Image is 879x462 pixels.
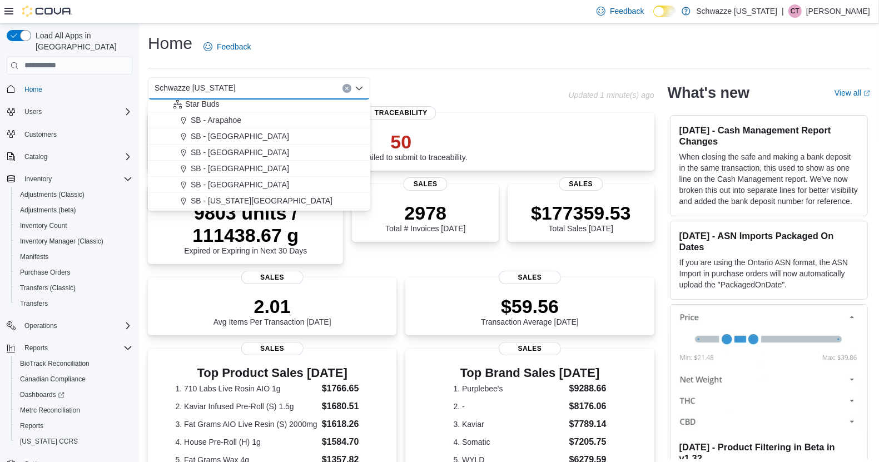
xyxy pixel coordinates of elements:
dt: 3. Fat Grams AIO Live Resin (S) 2000mg [176,419,317,430]
span: Inventory Manager (Classic) [16,235,132,248]
button: Inventory Count [11,218,137,234]
dd: $1680.51 [322,400,369,413]
button: Star Buds [148,96,370,112]
span: Inventory Count [16,219,132,232]
button: Customers [2,126,137,142]
dd: $8176.06 [569,400,607,413]
span: Reports [16,419,132,433]
button: Users [20,105,46,118]
span: Metrc Reconciliation [20,406,80,415]
dt: 3. Kaviar [454,419,565,430]
span: Star Buds [185,98,219,110]
button: SB - [GEOGRAPHIC_DATA] [148,161,370,177]
span: Home [20,82,132,96]
span: Load All Apps in [GEOGRAPHIC_DATA] [31,30,132,52]
dt: 4. Somatic [454,436,565,448]
h1: Home [148,32,192,54]
p: When closing the safe and making a bank deposit in the same transaction, this used to show as one... [679,151,858,207]
div: Total Sales [DATE] [531,202,631,233]
span: Sales [559,177,603,191]
button: Adjustments (Classic) [11,187,137,202]
span: BioTrack Reconciliation [16,357,132,370]
dt: 2. - [454,401,565,412]
a: View allExternal link [835,88,870,97]
span: Adjustments (beta) [16,203,132,217]
a: Manifests [16,250,53,264]
span: Traceability [366,106,436,120]
p: | [782,4,784,18]
button: Adjustments (beta) [11,202,137,218]
h3: Top Brand Sales [DATE] [454,366,607,380]
a: Transfers (Classic) [16,281,80,295]
button: Purchase Orders [11,265,137,280]
span: Users [20,105,132,118]
div: Total # Invoices [DATE] [385,202,465,233]
span: Feedback [217,41,251,52]
p: Updated 1 minute(s) ago [569,91,654,100]
dd: $7205.75 [569,435,607,449]
span: Users [24,107,42,116]
div: Transaction Average [DATE] [481,295,579,326]
span: Customers [24,130,57,139]
span: Dark Mode [653,17,654,18]
button: SB - Commerce City [148,209,370,225]
button: Inventory [20,172,56,186]
button: Transfers [11,296,137,311]
a: Home [20,83,47,96]
span: Home [24,85,42,94]
button: Home [2,81,137,97]
span: Adjustments (Classic) [16,188,132,201]
button: Inventory Manager (Classic) [11,234,137,249]
div: Avg Items Per Transaction [DATE] [213,295,331,326]
span: Inventory [24,175,52,183]
span: SB - [GEOGRAPHIC_DATA] [191,179,289,190]
span: Sales [241,271,304,284]
h3: Top Product Sales [DATE] [176,366,369,380]
span: Catalog [20,150,132,163]
a: Transfers [16,297,52,310]
span: Adjustments (Classic) [20,190,85,199]
a: Reports [16,419,48,433]
span: Manifests [20,252,48,261]
span: Transfers [20,299,48,308]
button: Transfers (Classic) [11,280,137,296]
span: Canadian Compliance [20,375,86,384]
div: Expired or Expiring in Next 30 Days [157,202,334,255]
span: Reports [20,421,43,430]
button: SB - [GEOGRAPHIC_DATA] [148,145,370,161]
span: Feedback [610,6,644,17]
span: Transfers (Classic) [20,284,76,292]
dt: 1. 710 Labs Live Rosin AIO 1g [176,383,317,394]
dd: $1766.65 [322,382,369,395]
button: [US_STATE] CCRS [11,434,137,449]
p: Schwazze [US_STATE] [696,4,777,18]
span: Washington CCRS [16,435,132,448]
span: SB - [US_STATE][GEOGRAPHIC_DATA] [191,195,332,206]
span: Sales [241,342,304,355]
a: Adjustments (beta) [16,203,81,217]
p: $177359.53 [531,202,631,224]
button: BioTrack Reconciliation [11,356,137,371]
a: Canadian Compliance [16,372,90,386]
button: Catalog [20,150,52,163]
span: [US_STATE] CCRS [20,437,78,446]
p: $59.56 [481,295,579,317]
button: Reports [20,341,52,355]
button: Reports [2,340,137,356]
span: Catalog [24,152,47,161]
a: Inventory Count [16,219,72,232]
span: BioTrack Reconciliation [20,359,90,368]
button: Canadian Compliance [11,371,137,387]
dd: $9288.66 [569,382,607,395]
span: Sales [404,177,448,191]
span: Customers [20,127,132,141]
p: 50 [335,131,468,153]
a: Metrc Reconciliation [16,404,85,417]
span: SB - [GEOGRAPHIC_DATA] [191,131,289,142]
p: If you are using the Ontario ASN format, the ASN Import in purchase orders will now automatically... [679,257,858,290]
a: [US_STATE] CCRS [16,435,82,448]
dt: 2. Kaviar Infused Pre-Roll (S) 1.5g [176,401,317,412]
a: Inventory Manager (Classic) [16,235,108,248]
span: Sales [499,271,561,284]
p: 2978 [385,202,465,224]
